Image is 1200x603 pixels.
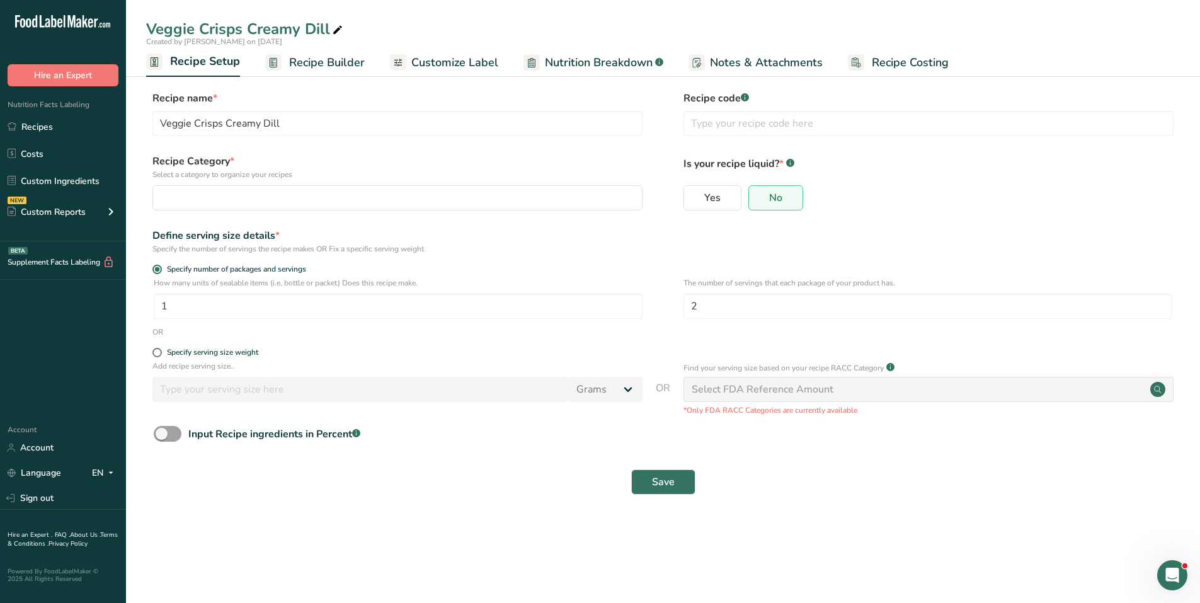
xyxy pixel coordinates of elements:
p: Add recipe serving size.. [152,360,643,372]
div: BETA [8,247,28,255]
a: Recipe Builder [265,49,365,77]
label: Recipe code [683,91,1174,106]
p: How many units of sealable items (i.e. bottle or packet) Does this recipe make. [154,277,643,289]
a: Recipe Setup [146,47,240,78]
iframe: Intercom live chat [1157,560,1187,590]
a: Privacy Policy [49,539,88,548]
div: Veggie Crisps Creamy Dill [146,18,345,40]
p: Is your recipe liquid? [683,154,1174,171]
a: Nutrition Breakdown [523,49,663,77]
p: The number of servings that each package of your product has. [683,277,1172,289]
span: No [769,192,782,204]
div: NEW [8,197,26,204]
span: Customize Label [411,54,498,71]
a: Recipe Costing [848,49,949,77]
span: Recipe Builder [289,54,365,71]
span: Recipe Setup [170,53,240,70]
span: Specify number of packages and servings [162,265,306,274]
p: *Only FDA RACC Categories are currently available [683,405,1174,416]
span: Notes & Attachments [710,54,823,71]
a: Customize Label [390,49,498,77]
a: Terms & Conditions . [8,531,118,548]
div: Input Recipe ingredients in Percent [188,427,360,442]
span: Save [652,474,675,490]
button: Hire an Expert [8,64,118,86]
a: About Us . [70,531,100,539]
a: Hire an Expert . [8,531,52,539]
span: Recipe Costing [872,54,949,71]
div: Specify the number of servings the recipe makes OR Fix a specific serving weight [152,243,643,255]
div: Define serving size details [152,228,643,243]
div: EN [92,466,118,481]
div: Custom Reports [8,205,86,219]
p: Select a category to organize your recipes [152,169,643,180]
input: Type your serving size here [152,377,569,402]
label: Recipe Category [152,154,643,180]
span: Nutrition Breakdown [545,54,653,71]
input: Type your recipe name here [152,111,643,136]
div: Specify serving size weight [167,348,258,357]
p: Find your serving size based on your recipe RACC Category [683,362,884,374]
a: Language [8,462,61,484]
button: Save [631,469,695,495]
a: FAQ . [55,531,70,539]
input: Type your recipe code here [683,111,1174,136]
div: Select FDA Reference Amount [692,382,833,397]
a: Notes & Attachments [689,49,823,77]
div: OR [152,326,163,338]
span: Yes [704,192,721,204]
span: OR [656,381,670,416]
div: Powered By FoodLabelMaker © 2025 All Rights Reserved [8,568,118,583]
label: Recipe name [152,91,643,106]
span: Created by [PERSON_NAME] on [DATE] [146,37,282,47]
